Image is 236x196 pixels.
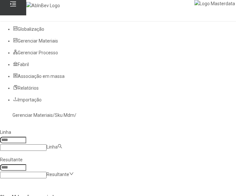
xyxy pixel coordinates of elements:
a: Sku Mdm [55,113,74,118]
span: Relatórios [18,85,39,91]
a: Gerenciar Materiais [12,113,53,118]
span: Fabril [18,62,29,67]
span: Associação em massa [18,74,65,79]
span: Gerenciar Processo [18,50,58,55]
nz-breadcrumb-separator: / [53,113,55,118]
nz-breadcrumb-separator: / [74,113,76,118]
span: Globalização [18,27,44,32]
span: Gerenciar Materiais [18,38,58,44]
img: AbInBev Logo [26,2,60,9]
nz-select-placeholder: Resultante [47,172,69,177]
span: Importação [18,97,42,102]
nz-select-placeholder: Linha [47,144,58,150]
